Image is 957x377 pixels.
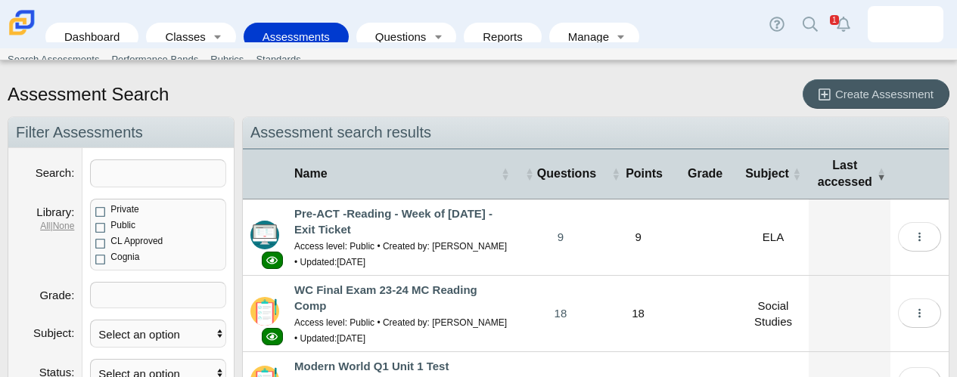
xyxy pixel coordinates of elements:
[893,12,918,36] img: matthew.fibich.kEPuGm
[364,23,427,51] a: Questions
[557,23,611,51] a: Manage
[427,23,449,51] a: Toggle expanded
[90,282,226,308] tags: ​
[868,6,943,42] a: matthew.fibich.kEPuGm
[471,23,534,51] a: Reports
[611,23,632,51] a: Toggle expanded
[816,157,874,191] span: Last accessed
[537,165,596,182] span: Questions
[745,165,789,182] span: Subject
[623,165,665,182] span: Points
[110,204,138,215] span: Private
[337,333,365,344] time: Jan 17, 2024 at 3:24 PM
[40,221,50,231] a: All
[680,165,730,182] span: Grade
[36,205,74,218] label: Library
[611,166,620,181] span: Points : Activate to sort
[110,236,163,246] span: CL Approved
[250,221,279,249] img: type-advanced.svg
[517,199,604,275] a: 9
[110,252,139,262] span: Cognia
[898,298,941,328] button: More options
[294,207,492,236] a: Pre-ACT -Reading - Week of [DATE] - Exit Ticket
[6,7,38,39] img: Carmen School of Science & Technology
[294,317,507,344] small: Access level: Public • Created by: [PERSON_NAME] • Updated:
[294,241,507,267] small: Access level: Public • Created by: [PERSON_NAME] • Updated:
[251,23,341,51] a: Assessments
[517,276,604,351] a: 18
[294,360,449,372] a: Modern World Q1 Unit 1 Test
[738,199,809,276] td: ELA
[827,8,860,41] a: Alerts
[604,276,673,352] td: 18
[105,48,204,71] a: Performance Bands
[53,23,131,51] a: Dashboard
[604,199,673,276] td: 9
[877,166,883,181] span: Last accessed : Activate to remove sorting
[204,48,250,71] a: Rubrics
[250,48,306,71] a: Standards
[835,88,934,100] span: Create Assessment
[792,166,801,181] span: Subject : Activate to sort
[110,220,135,230] span: Public
[250,297,279,326] img: type-scannable.svg
[53,221,75,231] a: None
[207,23,228,51] a: Toggle expanded
[243,117,949,148] h2: Assessment search results
[337,257,365,267] time: Apr 4, 2024 at 9:08 AM
[803,79,949,109] a: Create Assessment
[294,283,477,312] a: WC Final Exam 23-24 MC Reading Comp
[36,166,75,179] label: Search
[525,166,534,181] span: Questions : Activate to sort
[16,220,74,233] dfn: |
[8,117,234,148] h2: Filter Assessments
[8,82,169,107] h1: Assessment Search
[898,222,941,252] button: More options
[33,326,74,339] label: Subject
[738,276,809,352] td: Social Studies
[154,23,207,51] a: Classes
[501,166,510,181] span: Name : Activate to sort
[2,48,105,71] a: Search Assessments
[294,165,498,182] span: Name
[39,289,74,301] label: Grade
[6,28,38,41] a: Carmen School of Science & Technology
